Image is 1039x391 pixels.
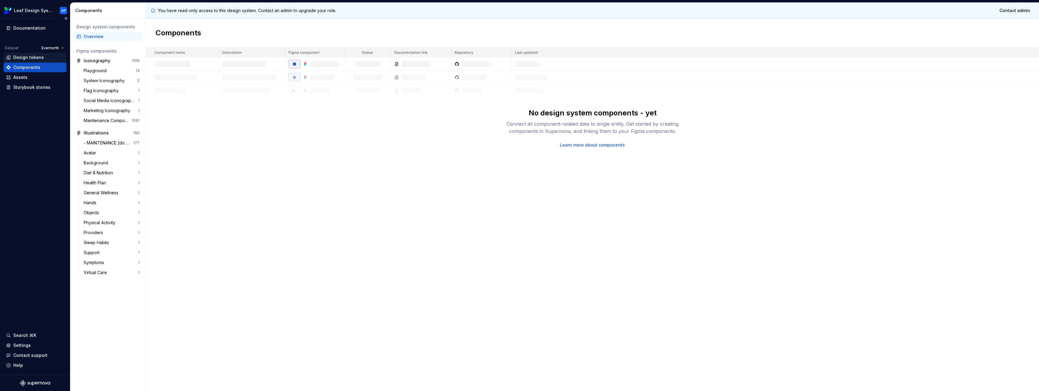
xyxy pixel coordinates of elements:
[138,250,140,255] div: 1
[81,208,142,218] a: Objects1
[81,218,142,228] a: Physical Activity1
[84,270,109,276] div: Virtual Care
[81,148,142,158] a: Avatar1
[13,352,47,358] div: Contact support
[84,230,105,236] div: Providers
[996,5,1034,16] a: Contact admin
[13,74,27,80] div: Assets
[84,118,132,124] div: Maintenance Components [do not use these directly]
[138,210,140,215] div: 1
[4,331,66,340] button: Search ⌘K
[74,32,142,41] a: Overview
[76,24,140,30] div: Design system components
[81,228,142,238] a: Providers1
[999,8,1030,14] span: Contact admin
[138,98,140,103] div: 1
[84,150,98,156] div: Avatar
[84,180,108,186] div: Health Plan
[84,210,101,216] div: Objects
[13,64,40,70] div: Components
[13,54,44,60] div: Design tokens
[81,66,142,76] a: Playground13
[81,258,142,267] a: Symptoms1
[84,250,102,256] div: Support
[81,268,142,277] a: Virtual Care1
[39,44,66,52] button: Evernorth
[4,7,11,14] img: 6e787e26-f4c0-4230-8924-624fe4a2d214.png
[156,28,201,38] h2: Components
[138,270,140,275] div: 1
[81,178,142,188] a: Health Plan1
[81,96,142,105] a: Social Media Iconography1
[138,220,140,225] div: 1
[84,68,109,74] div: Playground
[75,8,143,14] div: Components
[138,108,140,113] div: 1
[81,188,142,198] a: General Wellness1
[84,108,133,114] div: Marketing Iconography
[84,78,127,84] div: System Iconography
[62,14,70,23] button: Collapse sidebar
[81,116,142,125] a: Maintenance Components [do not use these directly]1091
[81,238,142,247] a: Sleep Habits1
[4,341,66,350] a: Settings
[138,190,140,195] div: 1
[138,230,140,235] div: 1
[74,56,142,66] a: Iconography1109
[4,82,66,92] a: Storybook stories
[137,78,140,83] div: 2
[4,351,66,360] button: Contact support
[81,248,142,257] a: Support1
[4,63,66,72] a: Components
[84,140,133,146] div: - MAINTENANCE [do not use directly]
[560,142,625,148] a: Learn more about components
[13,342,31,348] div: Settings
[14,8,53,14] div: Leaf Design System
[4,23,66,33] a: Documentation
[84,200,99,206] div: Hands
[84,34,140,40] div: Overview
[20,380,50,386] svg: Supernova Logo
[529,108,657,118] div: No design system components - yet
[138,88,140,93] div: 1
[81,86,142,95] a: Flag Iconography1
[138,160,140,165] div: 1
[158,8,336,14] p: You have read-only access to this design system. Contact an admin to upgrade your role.
[1,4,69,17] button: Leaf Design SystemAP
[5,46,19,50] div: Dataset
[138,150,140,155] div: 1
[84,160,111,166] div: Background
[84,190,121,196] div: General Wellness
[61,8,66,13] div: AP
[84,88,121,94] div: Flag Iconography
[13,25,46,31] div: Documentation
[76,48,140,54] div: Figma components
[81,138,142,148] a: - MAINTENANCE [do not use directly]177
[13,332,36,338] div: Search ⌘K
[74,128,142,138] a: Illustrations190
[138,260,140,265] div: 1
[132,58,140,63] div: 1109
[133,131,140,135] div: 190
[41,46,59,50] span: Evernorth
[13,84,50,90] div: Storybook stories
[138,240,140,245] div: 1
[84,220,118,226] div: Physical Activity
[4,73,66,82] a: Assets
[138,180,140,185] div: 1
[81,168,142,178] a: Diet & Nutrition1
[81,106,142,115] a: Marketing Iconography1
[81,198,142,208] a: Hands1
[84,98,138,104] div: Social Media Iconography
[81,158,142,168] a: Background1
[4,53,66,62] a: Design tokens
[136,68,140,73] div: 13
[138,200,140,205] div: 1
[133,141,140,145] div: 177
[84,130,109,136] div: Illustrations
[84,260,107,266] div: Symptoms
[132,118,140,123] div: 1091
[496,120,689,135] div: Connect all component-related data to single entity. Get started by creating components in Supern...
[84,240,111,246] div: Sleep Habits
